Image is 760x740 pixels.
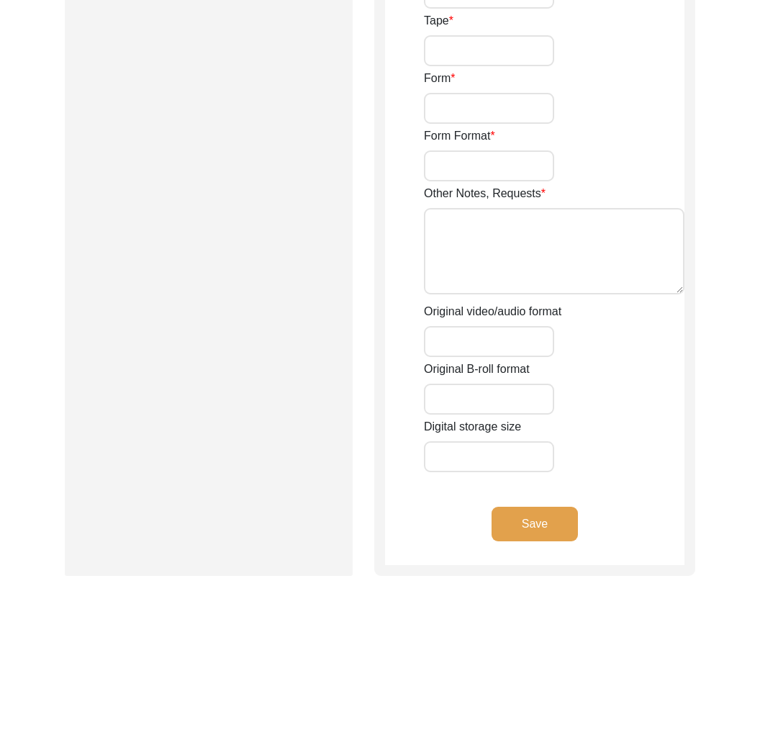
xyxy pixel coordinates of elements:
[424,303,561,320] label: Original video/audio format
[424,70,456,87] label: Form
[424,185,546,202] label: Other Notes, Requests
[492,507,578,541] button: Save
[424,361,530,378] label: Original B-roll format
[424,12,453,30] label: Tape
[424,418,521,436] label: Digital storage size
[424,127,495,145] label: Form Format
